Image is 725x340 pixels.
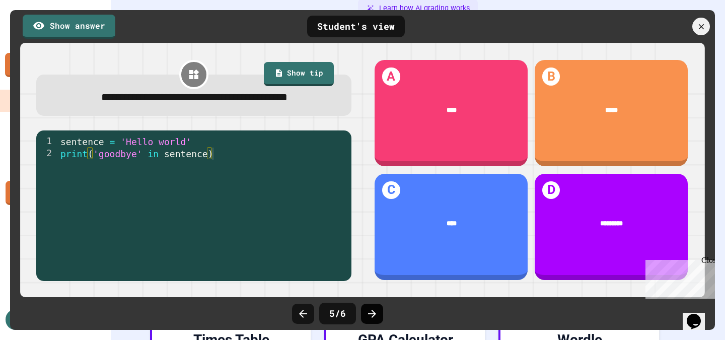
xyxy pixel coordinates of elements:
[36,148,58,160] div: 2
[683,300,715,330] iframe: chat widget
[23,15,115,39] a: Show answer
[36,135,58,148] div: 1
[264,62,334,87] a: Show tip
[319,303,356,324] div: 5 / 6
[382,181,400,199] h1: C
[382,67,400,85] h1: A
[641,256,715,299] iframe: chat widget
[542,67,560,85] h1: B
[542,181,560,199] h1: D
[307,16,405,37] div: Student's view
[4,4,69,64] div: Chat with us now!Close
